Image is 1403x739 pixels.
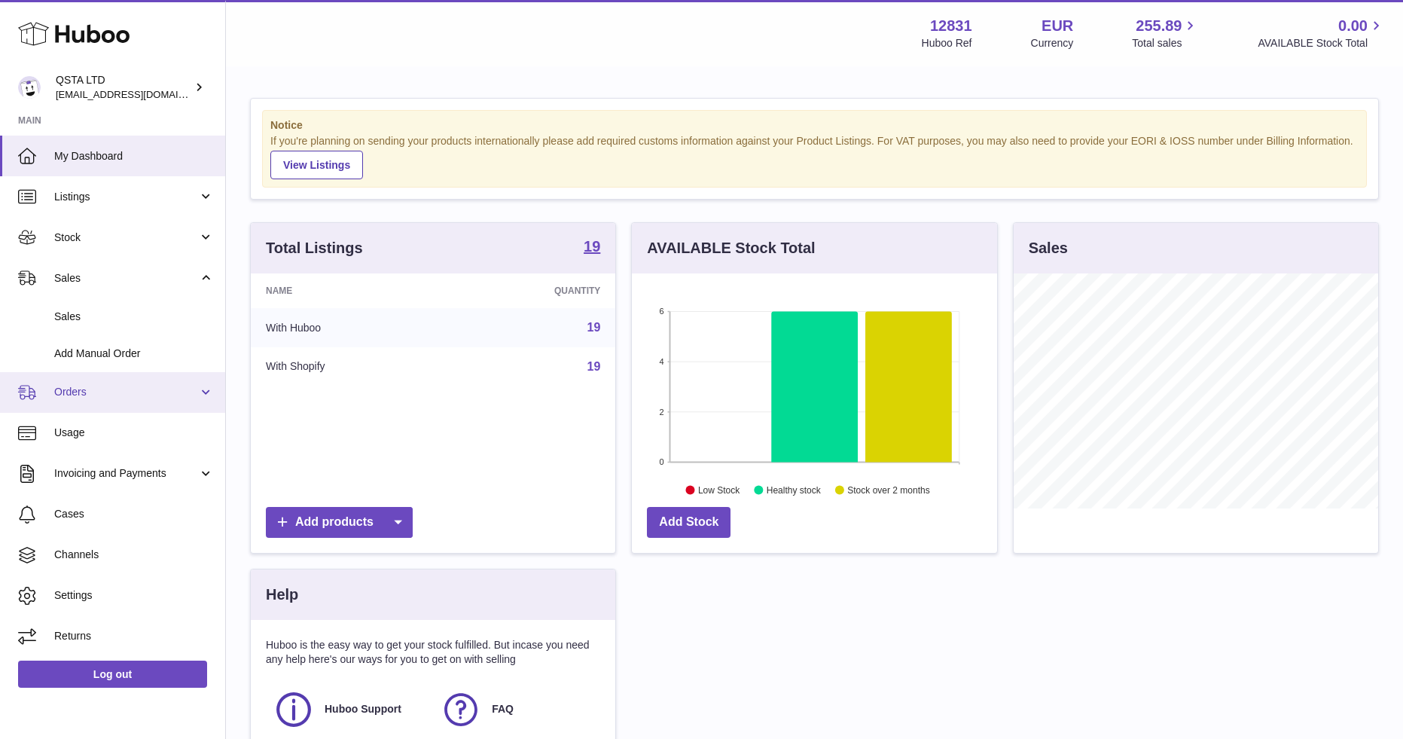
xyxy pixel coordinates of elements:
[270,118,1359,133] strong: Notice
[447,273,615,308] th: Quantity
[54,548,214,562] span: Channels
[584,239,600,257] a: 19
[492,702,514,716] span: FAQ
[1136,16,1182,36] span: 255.89
[54,629,214,643] span: Returns
[647,507,730,538] a: Add Stock
[848,484,930,495] text: Stock over 2 months
[251,273,447,308] th: Name
[660,407,664,416] text: 2
[273,689,425,730] a: Huboo Support
[266,585,298,605] h3: Help
[251,347,447,386] td: With Shopify
[1258,36,1385,50] span: AVAILABLE Stock Total
[54,466,198,481] span: Invoicing and Payments
[1132,16,1199,50] a: 255.89 Total sales
[647,238,815,258] h3: AVAILABLE Stock Total
[54,507,214,521] span: Cases
[584,239,600,254] strong: 19
[270,134,1359,179] div: If you're planning on sending your products internationally please add required customs informati...
[266,638,600,667] p: Huboo is the easy way to get your stock fulfilled. But incase you need any help here's our ways f...
[922,36,972,50] div: Huboo Ref
[587,321,601,334] a: 19
[54,588,214,603] span: Settings
[54,271,198,286] span: Sales
[587,360,601,373] a: 19
[1031,36,1074,50] div: Currency
[251,308,447,347] td: With Huboo
[54,310,214,324] span: Sales
[660,307,664,316] text: 6
[54,149,214,163] span: My Dashboard
[1042,16,1073,36] strong: EUR
[660,357,664,366] text: 4
[18,76,41,99] img: rodcp10@gmail.com
[56,73,191,102] div: QSTA LTD
[930,16,972,36] strong: 12831
[1132,36,1199,50] span: Total sales
[54,347,214,361] span: Add Manual Order
[270,151,363,179] a: View Listings
[1029,238,1068,258] h3: Sales
[1338,16,1368,36] span: 0.00
[698,484,740,495] text: Low Stock
[660,457,664,466] text: 0
[54,385,198,399] span: Orders
[54,190,198,204] span: Listings
[54,426,214,440] span: Usage
[1258,16,1385,50] a: 0.00 AVAILABLE Stock Total
[767,484,822,495] text: Healthy stock
[266,507,413,538] a: Add products
[54,231,198,245] span: Stock
[266,238,363,258] h3: Total Listings
[18,661,207,688] a: Log out
[441,689,593,730] a: FAQ
[325,702,401,716] span: Huboo Support
[56,88,221,100] span: [EMAIL_ADDRESS][DOMAIN_NAME]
